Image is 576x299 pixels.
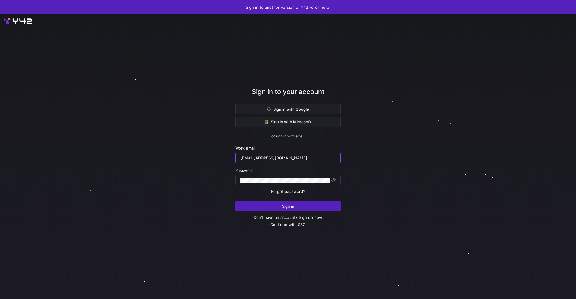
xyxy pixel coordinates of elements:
span: Password [235,168,254,173]
button: Sign in [235,201,341,211]
span: or sign in with email [271,134,305,138]
a: click here. [311,5,330,10]
span: Sign in with Google [267,107,309,112]
span: Sign in with Microsoft [265,119,311,124]
span: Work email [235,146,255,150]
a: Forgot password? [271,189,305,194]
a: Don’t have an account? Sign up now [254,215,322,220]
div: Sign in to your account [235,87,341,104]
a: Continue with SSO [270,222,306,227]
span: Sign in [282,204,294,209]
button: Sign in with Google [235,104,341,114]
button: Sign in with Microsoft [235,117,341,127]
